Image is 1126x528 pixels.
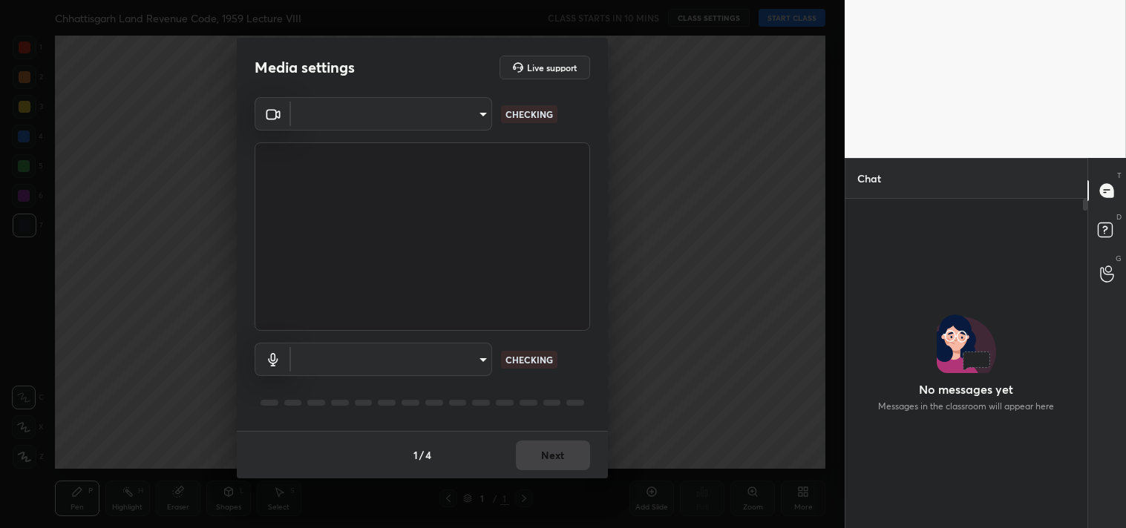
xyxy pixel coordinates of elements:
[1116,211,1122,222] p: D
[505,108,553,121] p: CHECKING
[255,58,355,77] h2: Media settings
[291,97,492,131] div: ​
[527,63,577,72] h5: Live support
[505,353,553,366] p: CHECKING
[419,447,424,463] h4: /
[425,447,431,463] h4: 4
[1116,253,1122,264] p: G
[1117,170,1122,181] p: T
[291,343,492,376] div: ​
[413,447,418,463] h4: 1
[845,159,893,198] p: Chat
